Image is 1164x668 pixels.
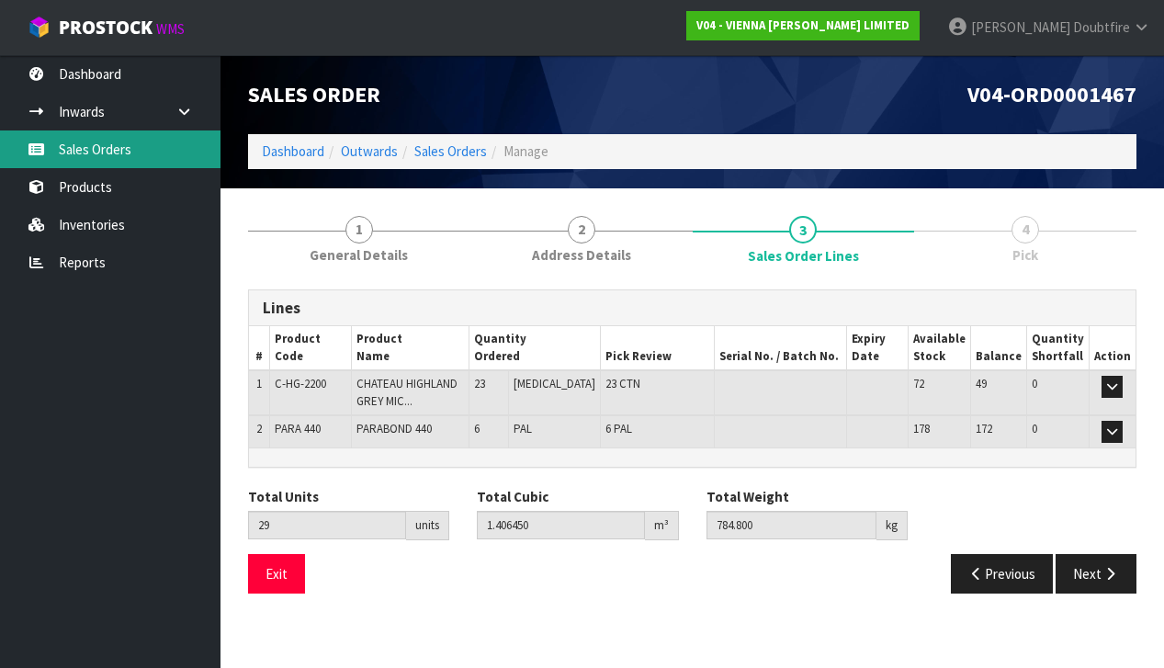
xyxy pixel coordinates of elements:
div: kg [876,511,908,540]
th: Product Code [270,326,352,370]
label: Total Units [248,487,319,506]
a: Sales Orders [414,142,487,160]
th: Expiry Date [847,326,909,370]
input: Total Cubic [477,511,644,539]
span: Pick [1012,245,1038,265]
span: [MEDICAL_DATA] [514,376,595,391]
span: 1 [345,216,373,243]
th: Pick Review [600,326,714,370]
th: Action [1089,326,1136,370]
span: Manage [503,142,548,160]
th: Serial No. / Batch No. [715,326,847,370]
th: Quantity Ordered [469,326,601,370]
button: Next [1056,554,1136,594]
label: Total Weight [706,487,789,506]
small: WMS [156,20,185,38]
th: Balance [970,326,1026,370]
div: m³ [645,511,679,540]
span: Sales Order Lines [248,276,1136,607]
span: [PERSON_NAME] [971,18,1070,36]
span: Address Details [532,245,631,265]
button: Exit [248,554,305,594]
th: Quantity Shortfall [1026,326,1089,370]
span: CHATEAU HIGHLAND GREY MIC... [356,376,458,408]
span: PARABOND 440 [356,421,432,436]
span: 172 [976,421,992,436]
span: Doubtfire [1073,18,1130,36]
span: ProStock [59,16,153,40]
a: Dashboard [262,142,324,160]
span: 72 [913,376,924,391]
span: 178 [913,421,930,436]
strong: V04 - VIENNA [PERSON_NAME] LIMITED [696,17,910,33]
th: Product Name [351,326,469,370]
label: Total Cubic [477,487,548,506]
button: Previous [951,554,1054,594]
span: 4 [1011,216,1039,243]
a: Outwards [341,142,398,160]
span: Sales Order Lines [748,246,859,266]
th: Available Stock [908,326,970,370]
span: C-HG-2200 [275,376,326,391]
span: 49 [976,376,987,391]
input: Total Units [248,511,406,539]
h3: Lines [263,300,1122,317]
input: Total Weight [706,511,876,539]
span: 23 CTN [605,376,640,391]
span: 6 [474,421,480,436]
span: PAL [514,421,532,436]
span: 0 [1032,376,1037,391]
span: 6 PAL [605,421,632,436]
span: 2 [568,216,595,243]
span: General Details [310,245,408,265]
span: 3 [789,216,817,243]
span: Sales Order [248,80,380,108]
span: 23 [474,376,485,391]
span: 2 [256,421,262,436]
th: # [249,326,270,370]
span: 0 [1032,421,1037,436]
span: V04-ORD0001467 [967,80,1136,108]
img: cube-alt.png [28,16,51,39]
div: units [406,511,449,540]
span: 1 [256,376,262,391]
span: PARA 440 [275,421,321,436]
